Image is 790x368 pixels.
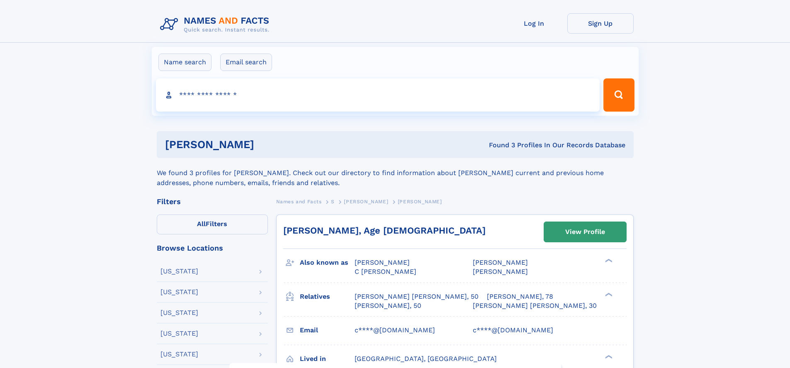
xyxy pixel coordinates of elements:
a: Sign Up [567,13,634,34]
h1: [PERSON_NAME] [165,139,372,150]
label: Name search [158,54,211,71]
div: [US_STATE] [160,289,198,295]
a: [PERSON_NAME] [344,196,388,207]
div: [US_STATE] [160,310,198,316]
div: We found 3 profiles for [PERSON_NAME]. Check out our directory to find information about [PERSON_... [157,158,634,188]
a: View Profile [544,222,626,242]
div: ❯ [603,258,613,263]
div: Browse Locations [157,244,268,252]
h3: Relatives [300,290,355,304]
div: [US_STATE] [160,268,198,275]
span: [GEOGRAPHIC_DATA], [GEOGRAPHIC_DATA] [355,355,497,363]
div: [US_STATE] [160,351,198,358]
div: ❯ [603,292,613,297]
span: [PERSON_NAME] [355,258,410,266]
label: Filters [157,214,268,234]
span: C [PERSON_NAME] [355,268,416,275]
span: [PERSON_NAME] [398,199,442,205]
img: Logo Names and Facts [157,13,276,36]
span: [PERSON_NAME] [344,199,388,205]
div: Found 3 Profiles In Our Records Database [372,141,625,150]
a: S [331,196,335,207]
h3: Also known as [300,256,355,270]
label: Email search [220,54,272,71]
a: [PERSON_NAME] [PERSON_NAME], 30 [473,301,597,310]
span: [PERSON_NAME] [473,258,528,266]
a: [PERSON_NAME] [PERSON_NAME], 50 [355,292,479,301]
input: search input [156,78,600,112]
div: ❯ [603,354,613,359]
h3: Email [300,323,355,337]
a: [PERSON_NAME], 78 [487,292,553,301]
span: All [197,220,206,228]
div: [US_STATE] [160,330,198,337]
h3: Lived in [300,352,355,366]
a: Log In [501,13,567,34]
a: [PERSON_NAME], Age [DEMOGRAPHIC_DATA] [283,225,486,236]
div: Filters [157,198,268,205]
a: [PERSON_NAME], 50 [355,301,421,310]
span: [PERSON_NAME] [473,268,528,275]
a: Names and Facts [276,196,322,207]
div: View Profile [565,222,605,241]
span: S [331,199,335,205]
button: Search Button [603,78,634,112]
